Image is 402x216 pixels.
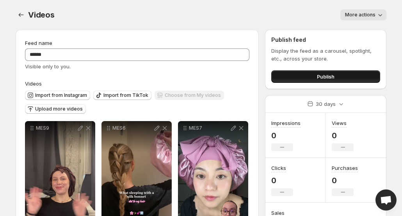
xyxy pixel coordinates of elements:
div: Open chat [375,189,397,211]
span: Import from Instagram [35,92,87,98]
p: MES7 [189,125,229,131]
button: More actions [340,9,386,20]
span: Import from TikTok [103,92,148,98]
span: Videos [28,10,55,20]
span: Upload more videos [35,106,83,112]
button: Upload more videos [25,104,86,114]
p: 0 [332,131,354,140]
button: Publish [271,70,380,83]
span: More actions [345,12,375,18]
p: 0 [332,176,358,185]
h3: Clicks [271,164,286,172]
h3: Purchases [332,164,358,172]
span: Videos [25,80,42,87]
h3: Impressions [271,119,301,127]
button: Settings [16,9,27,20]
p: 0 [271,176,293,185]
button: Import from TikTok [93,91,151,100]
p: MES6 [112,125,153,131]
span: Visible only to you. [25,63,71,70]
p: 0 [271,131,301,140]
p: MES9 [36,125,76,131]
span: Publish [317,73,334,80]
span: Feed name [25,40,52,46]
p: 30 days [316,100,336,108]
h2: Publish feed [271,36,380,44]
button: Import from Instagram [25,91,90,100]
h3: Views [332,119,347,127]
p: Display the feed as a carousel, spotlight, etc., across your store. [271,47,380,62]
